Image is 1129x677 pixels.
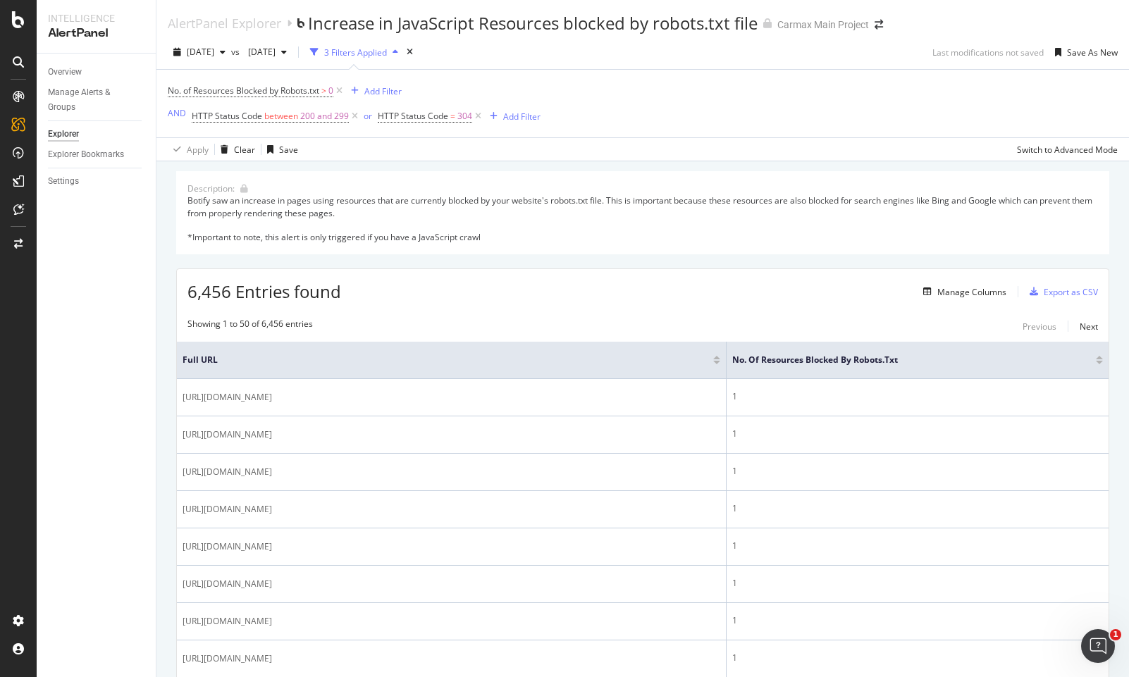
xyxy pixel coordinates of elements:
[1011,138,1118,161] button: Switch to Advanced Mode
[168,41,231,63] button: [DATE]
[183,354,692,366] span: Full URL
[732,428,1103,440] div: 1
[300,106,349,126] span: 200 and 299
[732,354,1075,366] span: No. of Resources Blocked by Robots.txt
[875,20,883,30] div: arrow-right-arrow-left
[1024,280,1098,303] button: Export as CSV
[183,390,272,404] span: [URL][DOMAIN_NAME]
[183,428,272,442] span: [URL][DOMAIN_NAME]
[932,46,1044,58] div: Last modifications not saved
[1049,41,1118,63] button: Save As New
[364,85,402,97] div: Add Filter
[732,465,1103,478] div: 1
[187,318,313,335] div: Showing 1 to 50 of 6,456 entries
[48,174,79,189] div: Settings
[484,108,541,125] button: Add Filter
[168,106,186,120] button: AND
[1044,286,1098,298] div: Export as CSV
[264,110,298,122] span: between
[503,111,541,123] div: Add Filter
[308,11,758,35] div: Increase in JavaScript Resources blocked by robots.txt file
[1080,321,1098,333] div: Next
[378,110,448,122] span: HTTP Status Code
[48,65,82,80] div: Overview
[168,85,319,97] span: No. of Resources Blocked by Robots.txt
[457,106,472,126] span: 304
[328,81,333,101] span: 0
[183,465,272,479] span: [URL][DOMAIN_NAME]
[48,11,144,25] div: Intelligence
[732,502,1103,515] div: 1
[187,144,209,156] div: Apply
[937,286,1006,298] div: Manage Columns
[192,110,262,122] span: HTTP Status Code
[48,147,146,162] a: Explorer Bookmarks
[183,577,272,591] span: [URL][DOMAIN_NAME]
[187,46,214,58] span: 2025 Aug. 26th
[918,283,1006,300] button: Manage Columns
[183,540,272,554] span: [URL][DOMAIN_NAME]
[345,82,402,99] button: Add Filter
[1023,321,1056,333] div: Previous
[183,614,272,628] span: [URL][DOMAIN_NAME]
[215,138,255,161] button: Clear
[187,280,341,303] span: 6,456 Entries found
[242,41,292,63] button: [DATE]
[187,182,235,194] div: Description:
[168,15,281,31] a: AlertPanel Explorer
[732,652,1103,664] div: 1
[168,107,186,119] div: AND
[187,194,1098,243] div: Botify saw an increase in pages using resources that are currently blocked by your website's robo...
[732,577,1103,590] div: 1
[1023,318,1056,335] button: Previous
[304,41,404,63] button: 3 Filters Applied
[48,85,146,115] a: Manage Alerts & Groups
[183,502,272,516] span: [URL][DOMAIN_NAME]
[231,46,242,58] span: vs
[48,127,79,142] div: Explorer
[242,46,276,58] span: 2025 Aug. 24th
[732,390,1103,403] div: 1
[732,540,1103,552] div: 1
[1067,46,1118,58] div: Save As New
[48,25,144,42] div: AlertPanel
[732,614,1103,627] div: 1
[1110,629,1121,640] span: 1
[364,109,372,123] button: or
[48,174,146,189] a: Settings
[1017,144,1118,156] div: Switch to Advanced Mode
[48,85,132,115] div: Manage Alerts & Groups
[404,45,416,59] div: times
[48,147,124,162] div: Explorer Bookmarks
[168,138,209,161] button: Apply
[48,127,146,142] a: Explorer
[1081,629,1115,663] iframe: Intercom live chat
[324,46,387,58] div: 3 Filters Applied
[234,144,255,156] div: Clear
[364,110,372,122] div: or
[48,65,146,80] a: Overview
[279,144,298,156] div: Save
[321,85,326,97] span: >
[1080,318,1098,335] button: Next
[261,138,298,161] button: Save
[183,652,272,666] span: [URL][DOMAIN_NAME]
[777,18,869,32] div: Carmax Main Project
[450,110,455,122] span: =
